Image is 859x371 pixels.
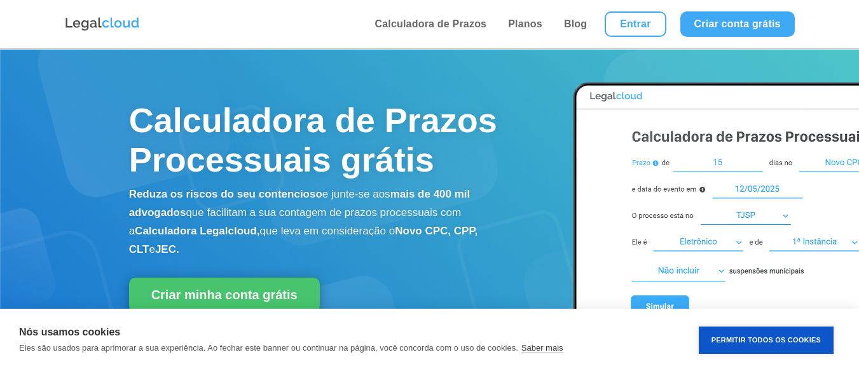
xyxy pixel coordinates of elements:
[19,327,120,337] strong: Nós usamos cookies
[680,11,795,37] a: Criar conta grátis
[135,225,260,237] b: Calculadora Legalcloud,
[521,343,563,353] a: Saber mais
[129,185,516,259] p: e junte-se aos que facilitam a sua contagem de prazos processuais com a que leva em consideração o e
[129,101,497,179] span: Calculadora de Prazos Processuais grátis
[129,188,322,200] b: Reduza os riscos do seu contencioso
[699,327,834,354] button: Permitir Todos os Cookies
[129,188,471,219] b: mais de 400 mil advogados
[129,225,478,255] b: Novo CPC, CPP, CLT
[19,343,518,353] p: Eles são usados para aprimorar a sua experiência. Ao fechar este banner ou continuar na página, v...
[155,243,179,255] b: JEC.
[605,11,666,37] a: Entrar
[64,16,141,32] img: Logo da Legalcloud
[129,278,320,312] a: Criar minha conta grátis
